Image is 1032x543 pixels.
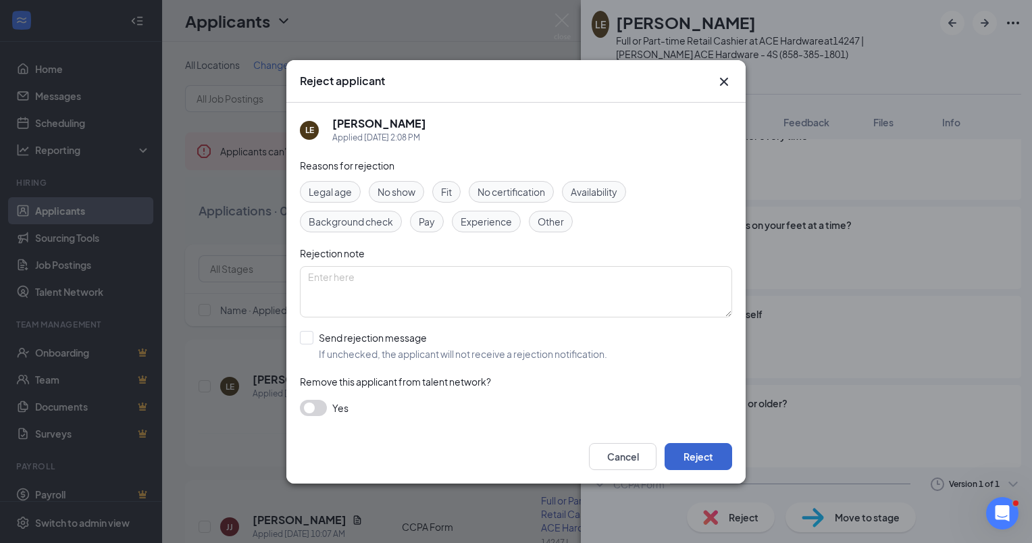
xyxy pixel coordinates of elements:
h3: Reject applicant [300,74,385,88]
span: Legal age [309,184,352,199]
h5: [PERSON_NAME] [332,116,426,131]
iframe: Intercom live chat [986,497,1018,529]
div: LE [305,124,314,136]
div: Applied [DATE] 2:08 PM [332,131,426,145]
span: Rejection note [300,247,365,259]
span: Yes [332,400,349,416]
button: Close [716,74,732,90]
span: Experience [461,214,512,229]
button: Cancel [589,443,656,470]
span: Pay [419,214,435,229]
span: Fit [441,184,452,199]
span: No certification [478,184,545,199]
svg: Cross [716,74,732,90]
span: Remove this applicant from talent network? [300,376,491,388]
button: Reject [665,443,732,470]
span: Availability [571,184,617,199]
span: Reasons for rejection [300,159,394,172]
span: No show [378,184,415,199]
span: Background check [309,214,393,229]
span: Other [538,214,564,229]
